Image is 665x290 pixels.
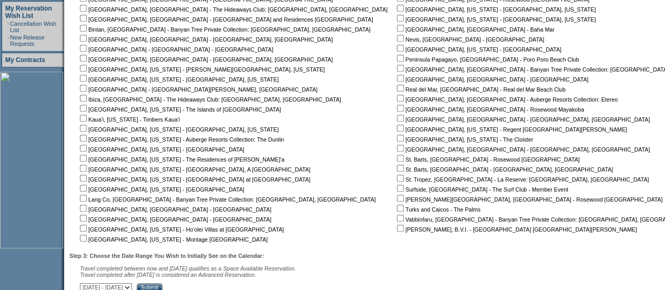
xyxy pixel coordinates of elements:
nobr: [GEOGRAPHIC_DATA], [GEOGRAPHIC_DATA] - [GEOGRAPHIC_DATA], [GEOGRAPHIC_DATA] [395,116,650,123]
nobr: [GEOGRAPHIC_DATA], [US_STATE] - The Residences of [PERSON_NAME]'a [78,156,284,163]
nobr: Travel completed after [DATE] is considered an Advanced Reservation. [80,272,256,278]
nobr: [GEOGRAPHIC_DATA], [US_STATE] - Auberge Resorts Collection: The Dunlin [78,136,284,143]
nobr: [GEOGRAPHIC_DATA], [US_STATE] - [GEOGRAPHIC_DATA], A [GEOGRAPHIC_DATA] [78,166,310,173]
nobr: [GEOGRAPHIC_DATA], [GEOGRAPHIC_DATA] - [GEOGRAPHIC_DATA] [78,206,271,213]
nobr: Turks and Caicos - The Palms [395,206,480,213]
nobr: [GEOGRAPHIC_DATA], [US_STATE] - [GEOGRAPHIC_DATA] at [GEOGRAPHIC_DATA] [78,176,310,183]
nobr: [PERSON_NAME], B.V.I. - [GEOGRAPHIC_DATA] [GEOGRAPHIC_DATA][PERSON_NAME] [395,226,637,233]
nobr: [GEOGRAPHIC_DATA], [US_STATE] - [GEOGRAPHIC_DATA], [US_STATE] [78,126,279,133]
nobr: [GEOGRAPHIC_DATA], [US_STATE] - Montage [GEOGRAPHIC_DATA] [78,236,268,243]
a: Cancellation Wish List [10,21,56,33]
nobr: Bintan, [GEOGRAPHIC_DATA] - Banyan Tree Private Collection: [GEOGRAPHIC_DATA], [GEOGRAPHIC_DATA] [78,26,371,33]
nobr: Surfside, [GEOGRAPHIC_DATA] - The Surf Club - Member Event [395,186,568,193]
nobr: [GEOGRAPHIC_DATA], [GEOGRAPHIC_DATA] - [GEOGRAPHIC_DATA] [395,76,588,83]
nobr: Real del Mar, [GEOGRAPHIC_DATA] - Real del Mar Beach Club [395,86,566,93]
nobr: [GEOGRAPHIC_DATA], [US_STATE] - The Islands of [GEOGRAPHIC_DATA] [78,106,281,113]
a: My Reservation Wish List [5,5,52,19]
a: New Release Requests [10,34,44,47]
nobr: [GEOGRAPHIC_DATA], [GEOGRAPHIC_DATA] - [GEOGRAPHIC_DATA], [GEOGRAPHIC_DATA] [395,146,650,153]
td: · [7,21,9,33]
nobr: [GEOGRAPHIC_DATA], [US_STATE] - [PERSON_NAME][GEOGRAPHIC_DATA], [US_STATE] [78,66,325,73]
nobr: [GEOGRAPHIC_DATA], [GEOGRAPHIC_DATA] - The Hideaways Club: [GEOGRAPHIC_DATA], [GEOGRAPHIC_DATA] [78,6,387,13]
nobr: [GEOGRAPHIC_DATA], [GEOGRAPHIC_DATA] - [GEOGRAPHIC_DATA] [78,216,271,223]
span: Travel completed between now and [DATE] qualifies as a Space Available Reservation. [80,265,296,272]
nobr: Lang Co, [GEOGRAPHIC_DATA] - Banyan Tree Private Collection: [GEOGRAPHIC_DATA], [GEOGRAPHIC_DATA] [78,196,376,203]
nobr: [GEOGRAPHIC_DATA], [GEOGRAPHIC_DATA] - [GEOGRAPHIC_DATA], [GEOGRAPHIC_DATA] [78,36,333,43]
nobr: [GEOGRAPHIC_DATA], [GEOGRAPHIC_DATA] - [GEOGRAPHIC_DATA] and Residences [GEOGRAPHIC_DATA] [78,16,373,23]
a: My Contracts [5,56,45,64]
nobr: [GEOGRAPHIC_DATA], [US_STATE] - Ho'olei Villas at [GEOGRAPHIC_DATA] [78,226,284,233]
nobr: [GEOGRAPHIC_DATA], [US_STATE] - [GEOGRAPHIC_DATA], [US_STATE] [78,76,279,83]
nobr: St. Tropez, [GEOGRAPHIC_DATA] - La Reserve: [GEOGRAPHIC_DATA], [GEOGRAPHIC_DATA] [395,176,649,183]
nobr: [GEOGRAPHIC_DATA], [US_STATE] - [GEOGRAPHIC_DATA], [US_STATE] [395,16,596,23]
nobr: [PERSON_NAME][GEOGRAPHIC_DATA], [GEOGRAPHIC_DATA] - Rosewood [GEOGRAPHIC_DATA] [395,196,662,203]
b: Step 3: Choose the Date Range You Wish to Initially See on the Calendar: [69,253,264,259]
nobr: Ibiza, [GEOGRAPHIC_DATA] - The Hideaways Club: [GEOGRAPHIC_DATA], [GEOGRAPHIC_DATA] [78,96,341,103]
nobr: [GEOGRAPHIC_DATA], [US_STATE] - [GEOGRAPHIC_DATA] [395,46,561,53]
nobr: Kaua'i, [US_STATE] - Timbers Kaua'i [78,116,180,123]
nobr: [GEOGRAPHIC_DATA] - [GEOGRAPHIC_DATA] - [GEOGRAPHIC_DATA] [78,46,273,53]
nobr: [GEOGRAPHIC_DATA] - [GEOGRAPHIC_DATA][PERSON_NAME], [GEOGRAPHIC_DATA] [78,86,318,93]
nobr: [GEOGRAPHIC_DATA], [US_STATE] - The Cloister [395,136,533,143]
nobr: [GEOGRAPHIC_DATA], [US_STATE] - Regent [GEOGRAPHIC_DATA][PERSON_NAME] [395,126,627,133]
nobr: Peninsula Papagayo, [GEOGRAPHIC_DATA] - Poro Poro Beach Club [395,56,579,63]
nobr: [GEOGRAPHIC_DATA], [US_STATE] - [GEOGRAPHIC_DATA] [78,186,244,193]
td: · [7,34,9,47]
nobr: St. Barts, [GEOGRAPHIC_DATA] - Rosewood [GEOGRAPHIC_DATA] [395,156,579,163]
nobr: Nevis, [GEOGRAPHIC_DATA] - [GEOGRAPHIC_DATA] [395,36,544,43]
nobr: [GEOGRAPHIC_DATA], [GEOGRAPHIC_DATA] - Auberge Resorts Collection: Etereo [395,96,618,103]
nobr: [GEOGRAPHIC_DATA], [US_STATE] - [GEOGRAPHIC_DATA], [US_STATE] [395,6,596,13]
nobr: [GEOGRAPHIC_DATA], [GEOGRAPHIC_DATA] - Rosewood Mayakoba [395,106,584,113]
nobr: St. Barts, [GEOGRAPHIC_DATA] - [GEOGRAPHIC_DATA], [GEOGRAPHIC_DATA] [395,166,613,173]
nobr: [GEOGRAPHIC_DATA], [GEOGRAPHIC_DATA] - [GEOGRAPHIC_DATA], [GEOGRAPHIC_DATA] [78,56,333,63]
nobr: [GEOGRAPHIC_DATA], [GEOGRAPHIC_DATA] - Baha Mar [395,26,554,33]
nobr: [GEOGRAPHIC_DATA], [US_STATE] - [GEOGRAPHIC_DATA] [78,146,244,153]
